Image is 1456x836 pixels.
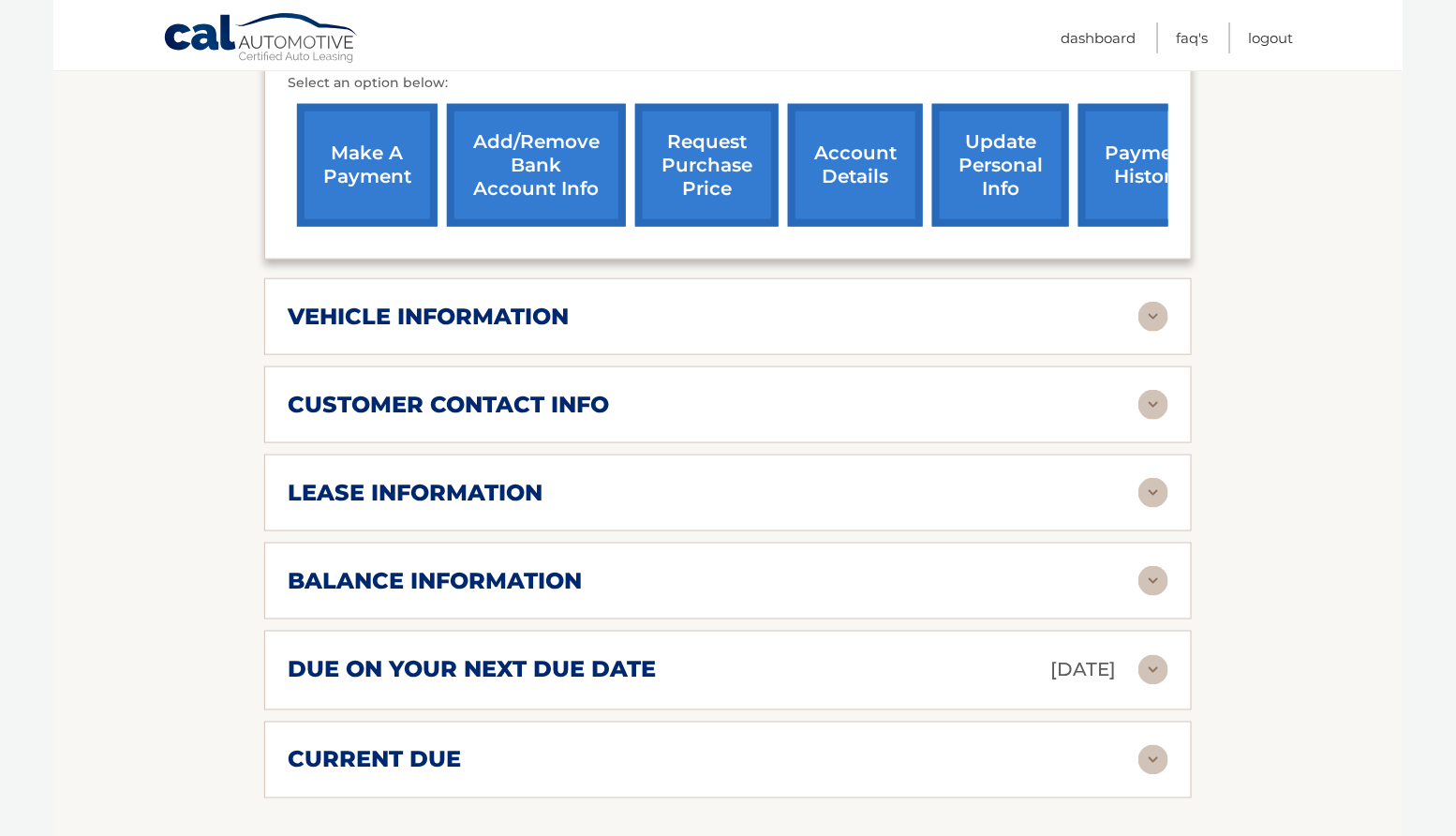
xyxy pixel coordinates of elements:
[932,104,1069,227] a: update personal info
[1061,22,1136,53] a: Dashboard
[288,72,1168,95] p: Select an option below:
[788,104,923,227] a: account details
[1138,655,1168,685] img: accordion-rest.svg
[288,567,582,595] h2: balance information
[1176,22,1208,53] a: FAQ's
[163,12,360,67] a: Cal Automotive
[1248,22,1293,53] a: Logout
[288,391,609,419] h2: customer contact info
[1138,745,1168,775] img: accordion-rest.svg
[288,479,542,507] h2: lease information
[635,104,779,227] a: request purchase price
[447,104,626,227] a: Add/Remove bank account info
[288,303,569,331] h2: vehicle information
[288,656,656,684] h2: due on your next due date
[1138,478,1168,508] img: accordion-rest.svg
[1078,104,1219,227] a: payment history
[1138,390,1168,420] img: accordion-rest.svg
[1138,566,1168,596] img: accordion-rest.svg
[288,746,461,774] h2: current due
[297,104,438,227] a: make a payment
[1138,302,1168,332] img: accordion-rest.svg
[1050,654,1116,687] p: [DATE]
